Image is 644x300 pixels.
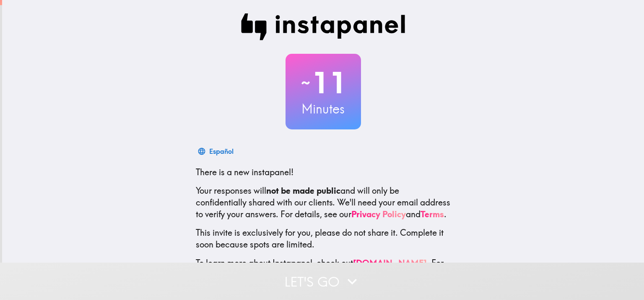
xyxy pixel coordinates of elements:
p: To learn more about Instapanel, check out . For questions or help, email us at . [196,257,451,292]
span: ~ [300,70,312,95]
a: [DOMAIN_NAME] [353,258,427,268]
b: not be made public [266,185,340,196]
a: Terms [421,209,444,219]
a: Privacy Policy [351,209,406,219]
div: Español [209,145,234,157]
h2: 11 [286,66,361,100]
img: Instapanel [241,13,405,40]
p: Your responses will and will only be confidentially shared with our clients. We'll need your emai... [196,185,451,220]
h3: Minutes [286,100,361,118]
span: There is a new instapanel! [196,167,293,177]
button: Español [196,143,237,160]
p: This invite is exclusively for you, please do not share it. Complete it soon because spots are li... [196,227,451,250]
